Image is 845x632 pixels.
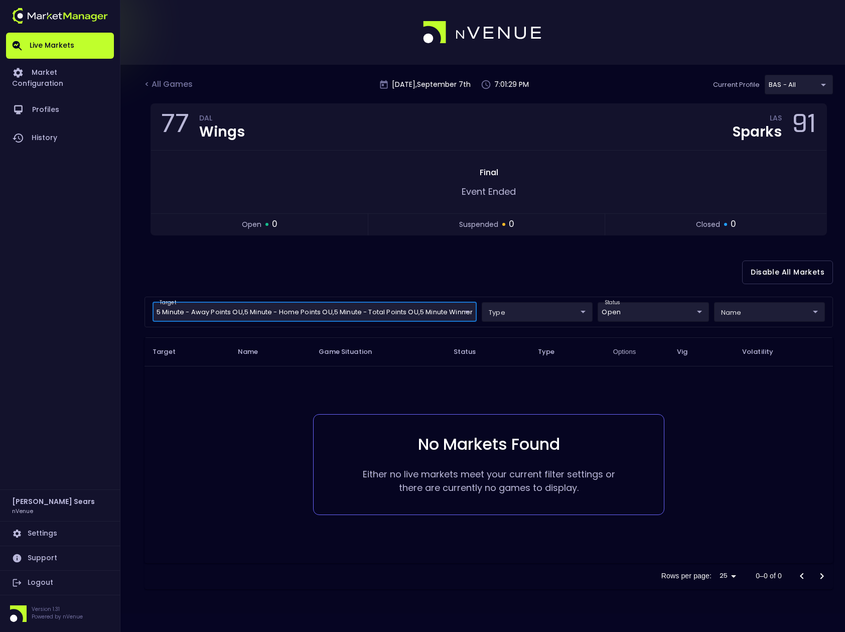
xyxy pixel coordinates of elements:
div: target [714,302,825,322]
a: Market Configuration [6,59,114,96]
div: target [598,302,709,322]
span: Target [153,347,189,356]
div: Wings [199,125,245,139]
div: target [482,302,593,322]
span: suspended [459,219,498,230]
span: closed [696,219,720,230]
div: target [765,75,833,94]
p: Rows per page: [661,571,712,581]
a: History [6,124,114,152]
p: Current Profile [713,80,760,90]
div: Sparks [733,125,782,139]
button: Disable All Markets [742,261,833,284]
a: Profiles [6,96,114,124]
span: 0 [272,218,277,231]
table: collapsible table [145,337,833,563]
div: DAL [199,115,245,123]
label: status [605,299,620,306]
span: Vig [677,347,700,356]
div: 77 [161,112,189,142]
span: Event Ended [462,185,516,198]
a: Live Markets [6,33,114,59]
div: < All Games [145,78,195,91]
p: Either no live markets meet your current filter settings or there are currently no games to display. [354,467,624,494]
p: 0–0 of 0 [756,571,782,581]
img: logo [12,8,108,24]
a: Settings [6,522,114,546]
p: [DATE] , September 7 th [392,79,471,90]
span: open [242,219,261,230]
div: 91 [792,112,816,142]
div: Version 1.31Powered by nVenue [6,605,114,622]
h3: nVenue [12,507,33,515]
span: Game Situation [319,347,385,356]
span: 0 [509,218,514,231]
span: Type [538,347,568,356]
div: target [153,302,477,322]
span: Volatility [742,347,786,356]
img: logo [423,21,542,44]
span: Final [477,167,501,178]
a: Logout [6,571,114,595]
div: 25 [716,569,740,583]
p: 7:01:29 PM [494,79,529,90]
th: Options [605,337,669,366]
h2: [PERSON_NAME] Sears [12,496,95,507]
span: Name [238,347,271,356]
span: 0 [731,218,736,231]
a: Support [6,546,114,570]
p: Version 1.31 [32,605,83,613]
div: LAS [770,115,782,123]
label: target [160,299,176,306]
span: Status [454,347,489,356]
p: Powered by nVenue [32,613,83,620]
h6: No Markets Found [354,435,624,454]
